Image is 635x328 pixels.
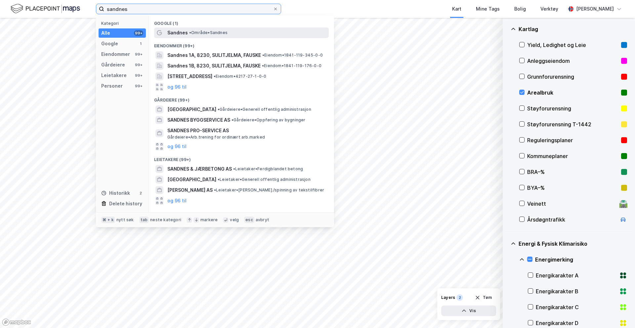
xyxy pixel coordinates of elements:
div: Gårdeiere [101,61,125,69]
div: ⌘ + k [101,217,115,223]
span: Eiendom • 1841-119-345-0-0 [262,53,323,58]
button: og 96 til [167,197,187,205]
span: Eiendom • 1841-119-176-0-0 [262,63,321,68]
div: [PERSON_NAME] [576,5,614,13]
div: Yield, Ledighet og Leie [527,41,618,49]
div: avbryt [256,217,269,223]
span: • [214,187,216,192]
div: Layers [441,295,455,300]
div: 🛣️ [619,199,628,208]
span: Leietaker • Ferdigblandet betong [233,166,303,172]
span: Sandnes 1A, 8230, SULITJELMA, FAUSKE [167,51,261,59]
div: Mine Tags [476,5,500,13]
div: Årsdøgntrafikk [527,216,616,224]
div: Alle [101,29,110,37]
div: Leietakere [101,71,127,79]
a: Mapbox homepage [2,318,31,326]
button: Tøm [471,292,496,303]
div: Verktøy [540,5,558,13]
span: Leietaker • Generell offentlig administrasjon [218,177,311,182]
div: 99+ [134,52,143,57]
div: Eiendommer [101,50,130,58]
div: Google [101,40,118,48]
span: • [218,177,220,182]
div: Kommuneplaner [527,152,618,160]
div: 99+ [134,30,143,36]
div: Veinett [527,200,616,208]
span: SANDNES & JÆRBETONG AS [167,165,232,173]
div: Støyforurensning [527,104,618,112]
div: Bolig [514,5,526,13]
div: nytt søk [116,217,134,223]
span: Område • Sandnes [189,30,228,35]
span: • [262,53,264,58]
input: Søk på adresse, matrikkel, gårdeiere, leietakere eller personer [104,4,273,14]
div: Gårdeiere (99+) [149,92,334,104]
span: [GEOGRAPHIC_DATA] [167,105,216,113]
button: Vis [441,306,496,316]
span: Eiendom • 4217-27-1-0-0 [214,74,266,79]
div: Personer [101,82,123,90]
div: 1 [138,41,143,46]
div: neste kategori [150,217,181,223]
span: SANDNES BYGGSERVICE AS [167,116,230,124]
div: velg [230,217,239,223]
div: Kartlag [519,25,627,33]
div: Eiendommer (99+) [149,38,334,50]
span: Sandnes [167,29,188,37]
div: BYA–% [527,184,618,192]
iframe: Chat Widget [602,296,635,328]
div: Anleggseiendom [527,57,618,65]
div: Grunnforurensning [527,73,618,81]
button: og 96 til [167,143,187,150]
div: Reguleringsplaner [527,136,618,144]
span: Gårdeiere • Arb.trening for ordinært arb.marked [167,135,265,140]
div: Energimerking [535,256,627,264]
div: Personer (99+) [149,206,334,218]
div: Leietakere (99+) [149,152,334,164]
div: Støyforurensning T-1442 [527,120,618,128]
div: 2 [138,190,143,196]
span: Sandnes 1B, 8230, SULITJELMA, FAUSKE [167,62,261,70]
img: logo.f888ab2527a4732fd821a326f86c7f29.svg [11,3,80,15]
span: SANDNES PRO-SERVICE AS [167,127,326,135]
div: 99+ [134,62,143,67]
span: Gårdeiere • Generell offentlig administrasjon [218,107,311,112]
span: • [214,74,216,79]
span: [STREET_ADDRESS] [167,72,212,80]
span: [GEOGRAPHIC_DATA] [167,176,216,184]
div: Historikk [101,189,130,197]
span: Gårdeiere • Oppføring av bygninger [232,117,306,123]
div: Energikarakter B [536,287,616,295]
div: Energikarakter C [536,303,616,311]
span: • [233,166,235,171]
span: • [189,30,191,35]
div: Energikarakter A [536,271,616,279]
div: esc [244,217,254,223]
div: 2 [456,294,463,301]
span: Leietaker • [PERSON_NAME]./spinning av tekstilfibrer [214,187,324,193]
div: 99+ [134,73,143,78]
div: Google (1) [149,16,334,27]
div: BRA–% [527,168,618,176]
button: og 96 til [167,83,187,91]
span: • [262,63,264,68]
div: Energikarakter D [536,319,616,327]
span: • [218,107,220,112]
span: [PERSON_NAME] AS [167,186,213,194]
div: Kart [452,5,461,13]
div: Energi & Fysisk Klimarisiko [519,240,627,248]
div: markere [200,217,218,223]
span: • [232,117,233,122]
div: Arealbruk [527,89,618,97]
div: Delete history [109,200,142,208]
div: 99+ [134,83,143,89]
div: Kategori [101,21,146,26]
div: tab [139,217,149,223]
